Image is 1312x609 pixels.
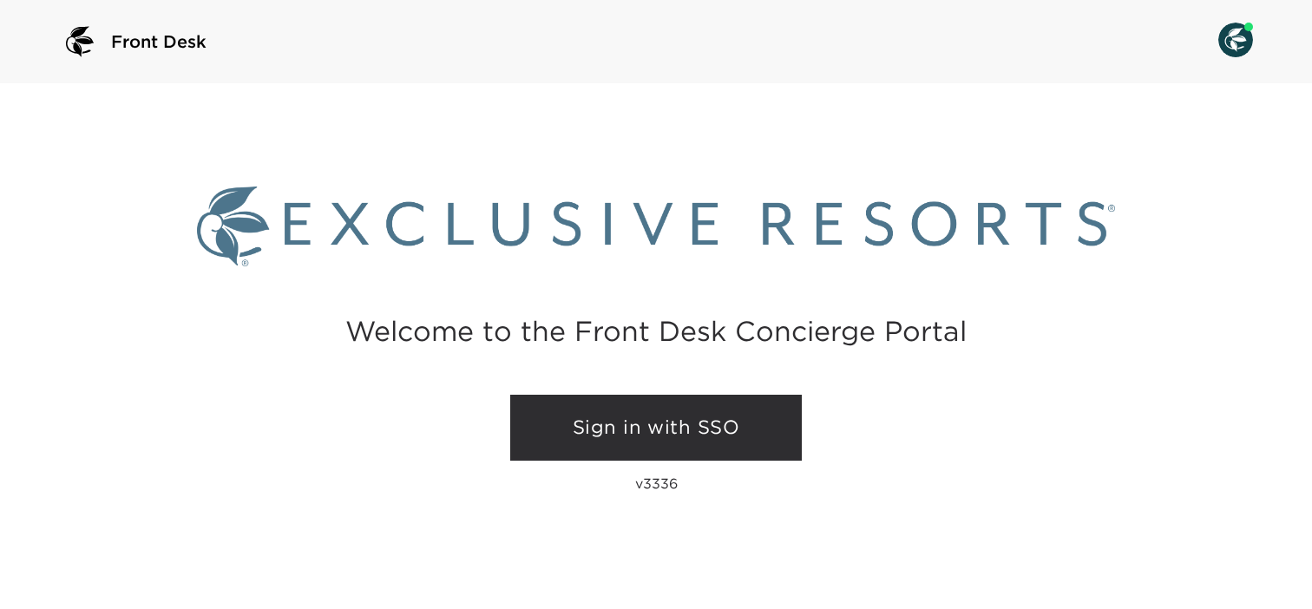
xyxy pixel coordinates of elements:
[345,318,967,344] h2: Welcome to the Front Desk Concierge Portal
[510,395,802,461] a: Sign in with SSO
[1218,23,1253,57] img: User
[111,29,207,54] span: Front Desk
[635,475,678,492] p: v3336
[59,21,101,62] img: logo
[197,187,1115,266] img: Exclusive Resorts logo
